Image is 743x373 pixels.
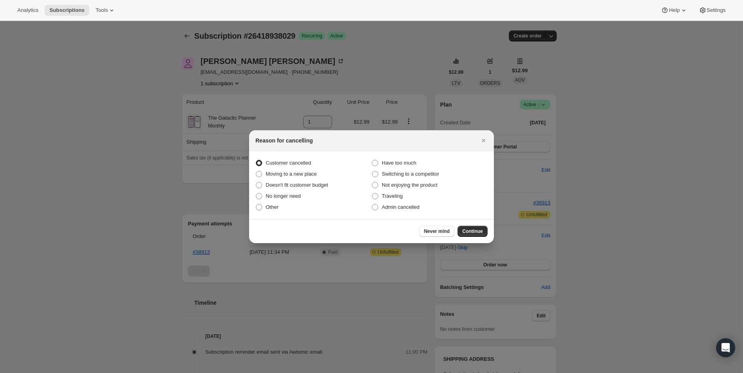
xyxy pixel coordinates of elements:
[694,5,730,16] button: Settings
[45,5,89,16] button: Subscriptions
[266,160,311,166] span: Customer cancelled
[707,7,726,13] span: Settings
[382,204,419,210] span: Admin cancelled
[716,338,735,357] div: Open Intercom Messenger
[419,226,454,237] button: Never mind
[458,226,488,237] button: Continue
[266,182,328,188] span: Doesn't fit customer budget
[96,7,108,13] span: Tools
[255,137,313,144] h2: Reason for cancelling
[91,5,120,16] button: Tools
[424,228,450,234] span: Never mind
[382,160,416,166] span: Have too much
[17,7,38,13] span: Analytics
[462,228,483,234] span: Continue
[382,182,437,188] span: Not enjoying the product
[266,193,301,199] span: No longer need
[656,5,692,16] button: Help
[266,171,317,177] span: Moving to a new place
[478,135,489,146] button: Close
[266,204,279,210] span: Other
[382,193,403,199] span: Traveling
[382,171,439,177] span: Switching to a competitor
[49,7,84,13] span: Subscriptions
[13,5,43,16] button: Analytics
[669,7,679,13] span: Help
